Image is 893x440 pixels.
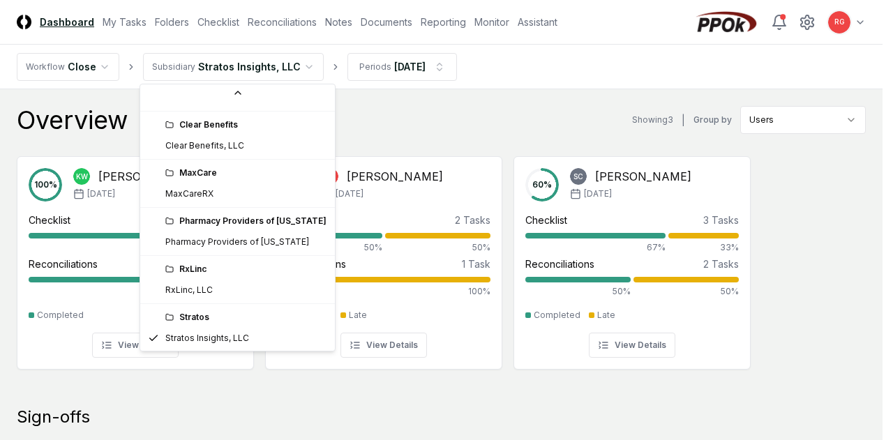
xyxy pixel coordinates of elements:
[165,119,327,131] div: Clear Benefits
[165,215,327,227] div: Pharmacy Providers of [US_STATE]
[165,311,327,324] div: Stratos
[165,284,213,296] div: RxLinc, LLC
[165,188,213,200] div: MaxCareRX
[165,167,327,179] div: MaxCare
[165,139,244,152] div: Clear Benefits, LLC
[165,236,309,248] div: Pharmacy Providers of [US_STATE]
[165,263,327,275] div: RxLinc
[165,332,249,344] div: Stratos Insights, LLC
